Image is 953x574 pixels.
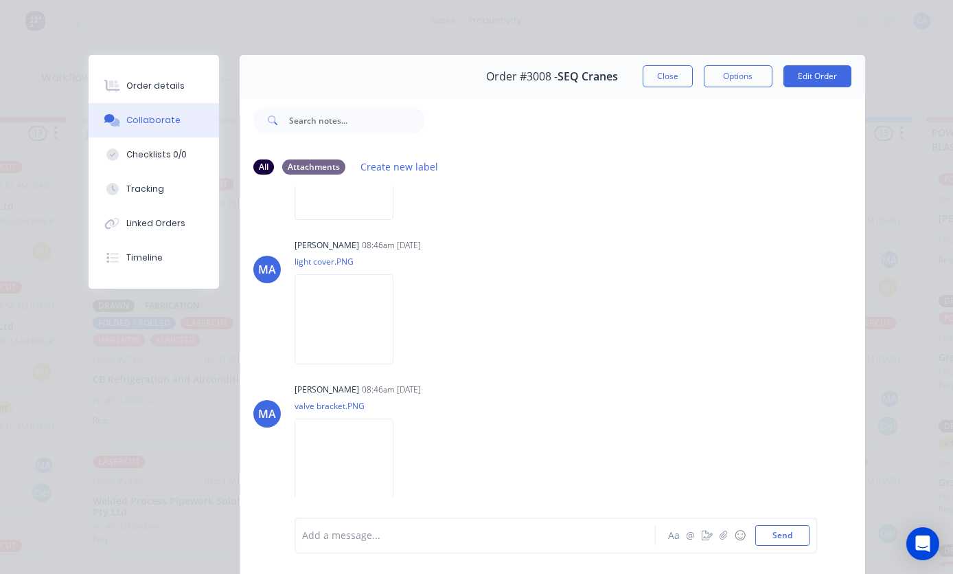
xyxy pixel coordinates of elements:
[295,400,407,412] p: valve bracket.PNG
[354,157,446,176] button: Create new label
[666,527,682,544] button: Aa
[558,70,618,83] span: SEQ Cranes
[126,148,187,161] div: Checklists 0/0
[289,107,425,134] input: Search notes...
[295,256,407,267] p: light cover.PNG
[126,114,181,126] div: Collaborate
[126,217,185,230] div: Linked Orders
[89,69,219,103] button: Order details
[643,65,693,87] button: Close
[89,206,219,241] button: Linked Orders
[253,159,274,175] div: All
[126,183,164,195] div: Tracking
[295,239,359,252] div: [PERSON_NAME]
[89,172,219,206] button: Tracking
[732,527,748,544] button: ☺
[258,406,276,422] div: MA
[126,80,185,92] div: Order details
[682,527,699,544] button: @
[704,65,772,87] button: Options
[89,103,219,137] button: Collaborate
[755,525,810,546] button: Send
[783,65,851,87] button: Edit Order
[89,241,219,275] button: Timeline
[906,527,939,560] div: Open Intercom Messenger
[486,70,558,83] span: Order #3008 -
[362,239,421,252] div: 08:46am [DATE]
[362,384,421,396] div: 08:46am [DATE]
[282,159,345,175] div: Attachments
[295,384,359,396] div: [PERSON_NAME]
[258,261,276,278] div: MA
[126,252,163,264] div: Timeline
[89,137,219,172] button: Checklists 0/0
